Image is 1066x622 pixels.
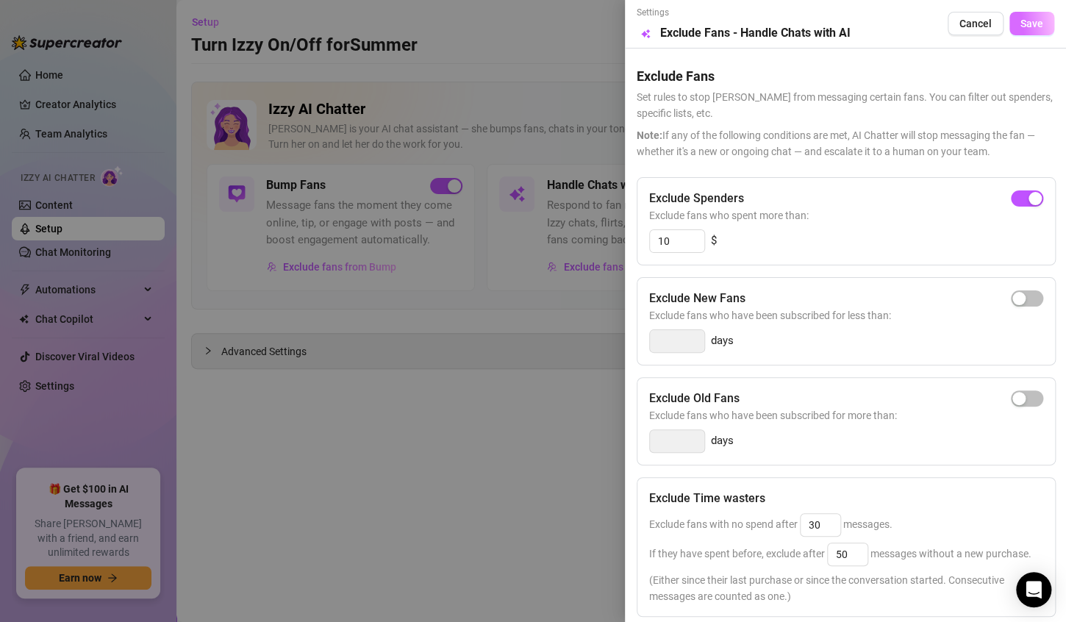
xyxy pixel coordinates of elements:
span: Set rules to stop [PERSON_NAME] from messaging certain fans. You can filter out spenders, specifi... [637,89,1054,121]
button: Save [1009,12,1054,35]
h5: Exclude Old Fans [649,390,740,407]
span: (Either since their last purchase or since the conversation started. Consecutive messages are cou... [649,572,1043,604]
span: Exclude fans with no spend after messages. [649,518,892,530]
span: Note: [637,129,662,141]
h5: Exclude Fans [637,66,1054,86]
span: $ [711,232,717,250]
span: days [711,432,734,450]
span: If they have spent before, exclude after messages without a new purchase. [649,548,1031,560]
span: days [711,332,734,350]
span: Exclude fans who spent more than: [649,207,1043,224]
span: If any of the following conditions are met, AI Chatter will stop messaging the fan — whether it's... [637,127,1054,160]
span: Settings [637,6,851,20]
button: Cancel [948,12,1004,35]
h5: Exclude New Fans [649,290,745,307]
span: Cancel [959,18,992,29]
span: Exclude fans who have been subscribed for less than: [649,307,1043,323]
span: Exclude fans who have been subscribed for more than: [649,407,1043,423]
span: Save [1020,18,1043,29]
h5: Exclude Fans - Handle Chats with AI [660,24,851,42]
div: Open Intercom Messenger [1016,572,1051,607]
h5: Exclude Time wasters [649,490,765,507]
h5: Exclude Spenders [649,190,744,207]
